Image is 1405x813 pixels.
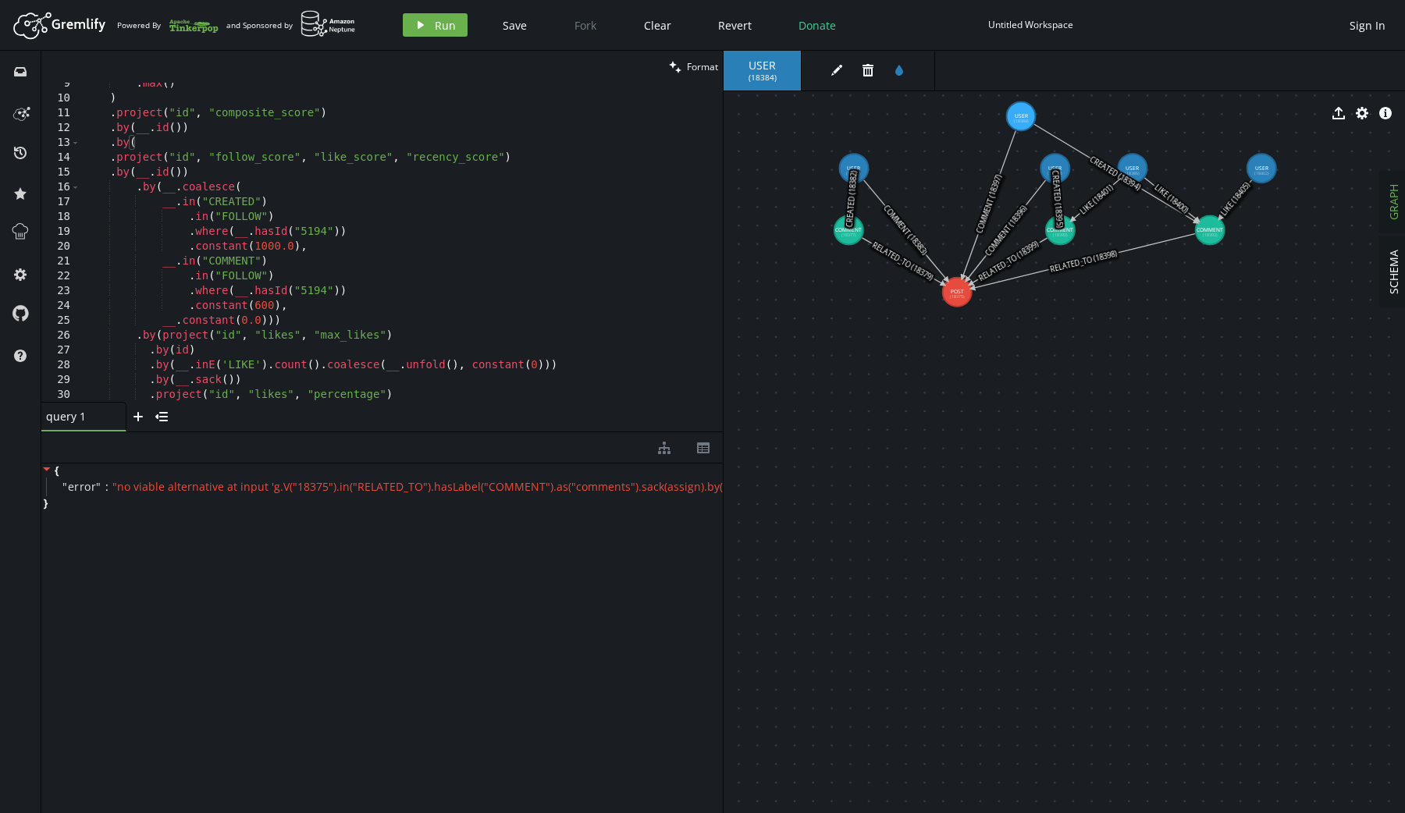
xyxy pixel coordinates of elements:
[632,13,683,37] button: Clear
[41,299,80,314] div: 24
[41,343,80,358] div: 27
[226,10,356,40] div: and Sponsored by
[41,314,80,328] div: 25
[41,210,80,225] div: 18
[41,106,80,121] div: 11
[706,13,763,37] button: Revert
[41,136,80,151] div: 13
[562,13,609,37] button: Fork
[41,180,80,195] div: 16
[62,479,68,494] span: "
[41,373,80,388] div: 29
[46,409,108,424] span: query 1
[841,232,856,238] tspan: (18377)
[1386,250,1401,294] span: SCHEMA
[644,18,671,33] span: Clear
[1048,165,1062,172] tspan: USER
[1255,165,1268,172] tspan: USER
[847,165,860,172] tspan: USER
[403,13,468,37] button: Run
[1126,165,1139,172] tspan: USER
[846,170,861,176] tspan: (18380)
[1048,170,1062,176] tspan: (18388)
[1051,170,1065,228] text: CREATED (18395)
[799,18,836,33] span: Donate
[68,480,97,494] span: error
[1342,13,1393,37] button: Sign In
[301,10,356,37] img: AWS Neptune
[749,73,777,83] span: ( 18384 )
[1125,170,1140,176] tspan: (18386)
[1203,232,1218,238] tspan: (18392)
[1053,232,1068,238] tspan: (18390)
[105,480,108,494] span: :
[1047,226,1073,233] tspan: COMMENT
[41,165,80,180] div: 15
[1386,184,1401,220] span: GRAPH
[41,496,48,510] span: }
[687,60,718,73] span: Format
[41,358,80,373] div: 28
[1254,170,1269,176] tspan: (18402)
[503,18,527,33] span: Save
[41,328,80,343] div: 26
[951,288,964,295] tspan: POST
[950,293,965,300] tspan: (18375)
[1350,18,1385,33] span: Sign In
[41,91,80,106] div: 10
[41,225,80,240] div: 19
[96,479,101,494] span: "
[55,463,59,478] span: {
[1197,226,1223,233] tspan: COMMENT
[988,19,1073,30] div: Untitled Workspace
[41,240,80,254] div: 20
[41,254,80,269] div: 21
[787,13,848,37] button: Donate
[739,59,785,73] span: USER
[41,76,80,91] div: 9
[435,18,456,33] span: Run
[835,226,862,233] tspan: COMMENT
[41,269,80,284] div: 22
[718,18,752,33] span: Revert
[664,51,723,83] button: Format
[117,12,219,39] div: Powered By
[41,388,80,403] div: 30
[41,151,80,165] div: 14
[41,121,80,136] div: 12
[41,284,80,299] div: 23
[491,13,539,37] button: Save
[844,170,859,228] text: CREATED (18382)
[574,18,596,33] span: Fork
[41,195,80,210] div: 17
